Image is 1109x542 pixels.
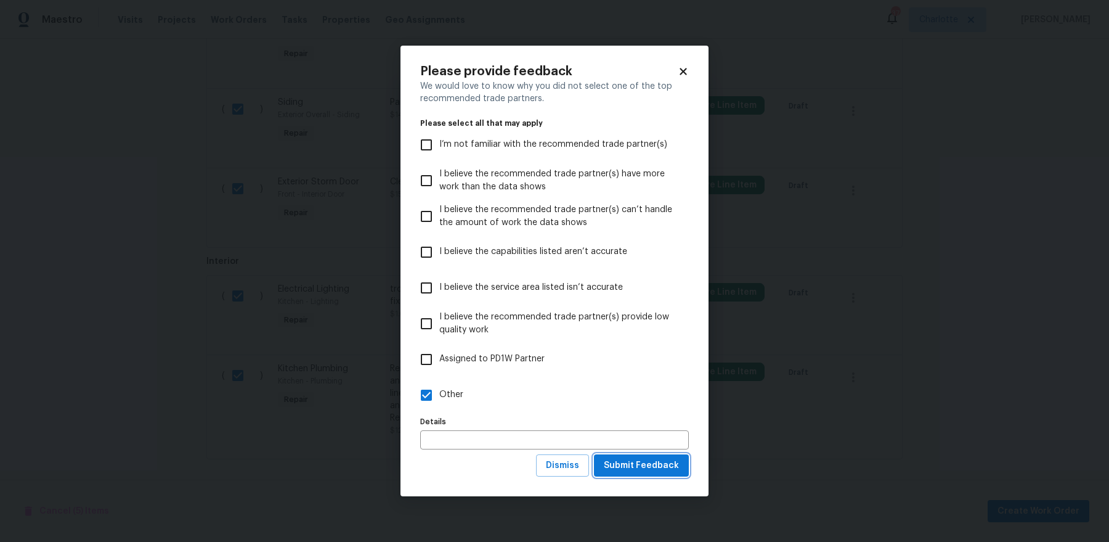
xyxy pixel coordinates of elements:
span: I’m not familiar with the recommended trade partner(s) [439,138,667,151]
div: We would love to know why you did not select one of the top recommended trade partners. [420,80,689,105]
span: Dismiss [546,458,579,474]
button: Dismiss [536,454,589,477]
legend: Please select all that may apply [420,120,689,127]
span: I believe the service area listed isn’t accurate [439,281,623,294]
span: Other [439,388,463,401]
span: I believe the recommended trade partner(s) can’t handle the amount of work the data shows [439,203,679,229]
span: I believe the recommended trade partner(s) provide low quality work [439,311,679,337]
span: Submit Feedback [604,458,679,474]
span: Assigned to PD1W Partner [439,353,545,366]
button: Submit Feedback [594,454,689,477]
span: I believe the capabilities listed aren’t accurate [439,245,627,258]
span: I believe the recommended trade partner(s) have more work than the data shows [439,168,679,194]
h2: Please provide feedback [420,65,678,78]
label: Details [420,418,689,425]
